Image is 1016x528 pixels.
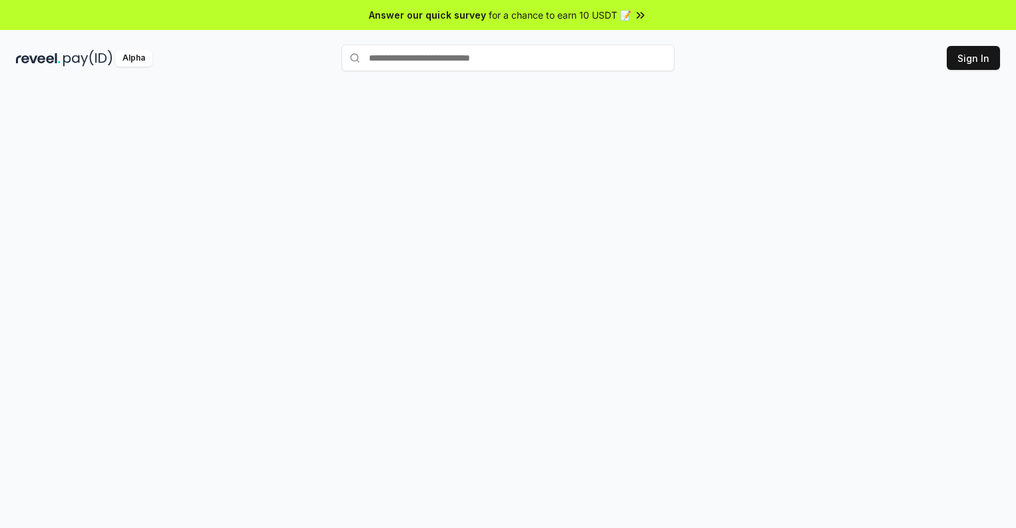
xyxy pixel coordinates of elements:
[947,46,1000,70] button: Sign In
[489,8,631,22] span: for a chance to earn 10 USDT 📝
[115,50,152,67] div: Alpha
[63,50,113,67] img: pay_id
[16,50,61,67] img: reveel_dark
[369,8,486,22] span: Answer our quick survey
